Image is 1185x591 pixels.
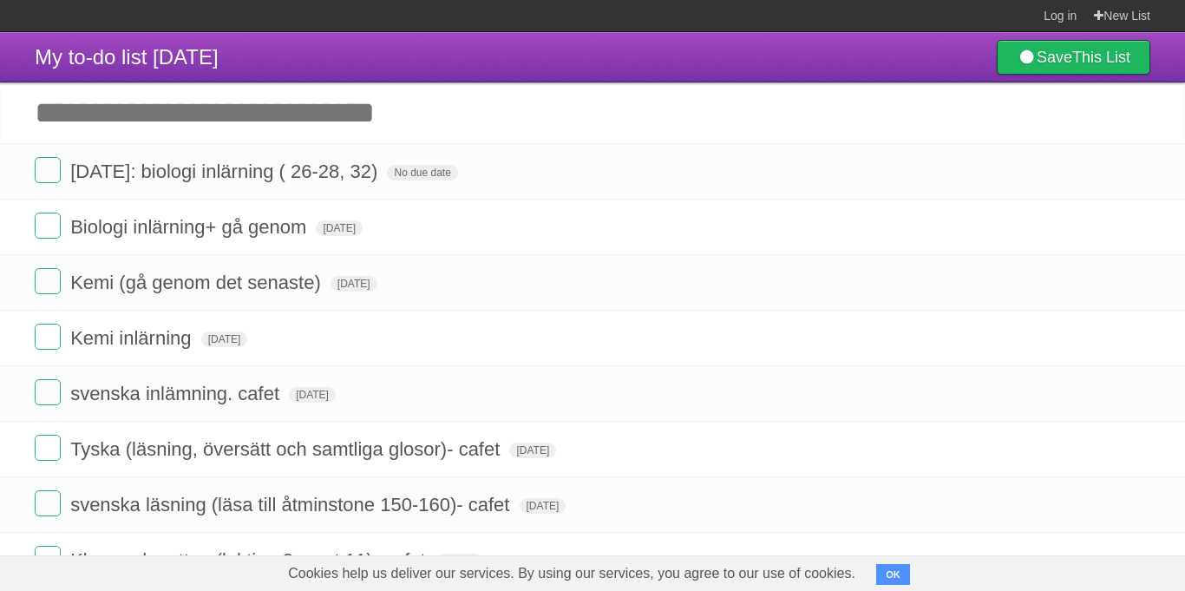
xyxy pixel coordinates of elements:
span: [DATE] [316,220,363,236]
span: Biologi inlärning+ gå genom [70,216,311,238]
span: Kemi inlärning [70,327,195,349]
span: Kemi (gå genom det senaste) [70,272,325,293]
span: [DATE] [435,554,482,569]
span: [DATE] [289,387,336,403]
span: [DATE] [331,276,377,292]
span: Tyska (läsning, översätt och samtliga glosor)- cafet [70,438,504,460]
label: Done [35,213,61,239]
span: My to-do list [DATE] [35,45,219,69]
span: [DATE] [201,332,248,347]
span: [DATE]: biologi inlärning ( 26-28, 32) [70,161,382,182]
span: svenska inlämning. cafet [70,383,284,404]
label: Done [35,546,61,572]
span: svenska läsning (läsa till åtminstone 150-160)- cafet [70,494,514,515]
span: [DATE] [509,443,556,458]
span: Klar med matten (lektion 8 samt 11)- cafet [70,549,430,571]
span: [DATE] [520,498,566,514]
label: Done [35,435,61,461]
label: Done [35,157,61,183]
button: OK [876,564,910,585]
label: Done [35,379,61,405]
a: SaveThis List [997,40,1150,75]
span: No due date [387,165,457,181]
label: Done [35,490,61,516]
span: Cookies help us deliver our services. By using our services, you agree to our use of cookies. [271,556,873,591]
label: Done [35,268,61,294]
b: This List [1072,49,1130,66]
label: Done [35,324,61,350]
